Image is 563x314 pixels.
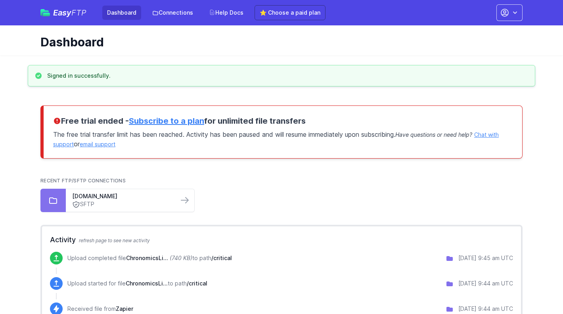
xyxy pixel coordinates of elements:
[79,237,150,243] span: refresh page to see new activity
[50,234,513,245] h2: Activity
[255,5,326,20] a: ⭐ Choose a paid plan
[211,255,232,261] span: /critical
[126,280,168,287] span: ChronomicsLimited..INT2509000000436.Critical.Result.20250905094236.pdf
[80,141,115,147] a: email support
[67,254,232,262] p: Upload completed file to path
[187,280,207,287] span: /critical
[395,131,472,138] span: Have questions or need help?
[40,9,50,16] img: easyftp_logo.png
[458,305,513,313] div: [DATE] 9:44 am UTC
[129,116,204,126] a: Subscribe to a plan
[40,35,516,49] h1: Dashboard
[71,8,86,17] span: FTP
[53,126,513,149] p: The free trial transfer limit has been reached. Activity has been paused and will resume immediat...
[72,192,172,200] a: [DOMAIN_NAME]
[67,305,133,313] p: Received file from
[147,6,198,20] a: Connections
[40,178,523,184] h2: Recent FTP/SFTP Connections
[458,280,513,287] div: [DATE] 9:44 am UTC
[116,305,133,312] span: Zapier
[102,6,141,20] a: Dashboard
[170,255,192,261] i: (740 KB)
[126,255,168,261] span: ChronomicsLimited..INT2509000000436.Critical.Result.20250905094236.pdf
[47,72,111,80] h3: Signed in successfully.
[53,115,513,126] h3: Free trial ended - for unlimited file transfers
[53,9,86,17] span: Easy
[67,280,207,287] p: Upload started for file to path
[40,9,86,17] a: EasyFTP
[204,6,248,20] a: Help Docs
[458,254,513,262] div: [DATE] 9:45 am UTC
[72,200,172,209] a: SFTP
